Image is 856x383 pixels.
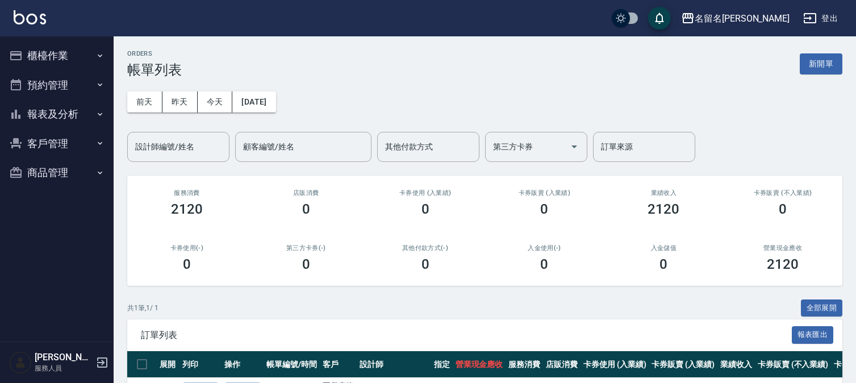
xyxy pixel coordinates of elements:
[581,351,649,378] th: 卡券使用 (入業績)
[5,70,109,100] button: 預約管理
[421,256,429,272] h3: 0
[232,91,275,113] button: [DATE]
[5,158,109,188] button: 商品管理
[302,256,310,272] h3: 0
[540,201,548,217] h3: 0
[264,351,320,378] th: 帳單編號/時間
[767,256,799,272] h3: 2120
[648,7,671,30] button: save
[127,50,182,57] h2: ORDERS
[737,189,829,197] h2: 卡券販賣 (不入業績)
[141,244,233,252] h2: 卡券使用(-)
[779,201,787,217] h3: 0
[379,244,471,252] h2: 其他付款方式(-)
[222,351,264,378] th: 操作
[35,363,93,373] p: 服務人員
[171,201,203,217] h3: 2120
[35,352,93,363] h5: [PERSON_NAME]
[157,351,179,378] th: 展開
[5,41,109,70] button: 櫃檯作業
[498,244,590,252] h2: 入金使用(-)
[431,351,453,378] th: 指定
[565,138,583,156] button: Open
[5,129,109,159] button: 客戶管理
[649,351,717,378] th: 卡券販賣 (入業績)
[792,326,834,344] button: 報表匯出
[183,256,191,272] h3: 0
[179,351,222,378] th: 列印
[9,351,32,374] img: Person
[302,201,310,217] h3: 0
[677,7,794,30] button: 名留名[PERSON_NAME]
[506,351,543,378] th: 服務消費
[260,189,352,197] h2: 店販消費
[421,201,429,217] h3: 0
[198,91,233,113] button: 今天
[755,351,831,378] th: 卡券販賣 (不入業績)
[737,244,829,252] h2: 營業現金應收
[695,11,790,26] div: 名留名[PERSON_NAME]
[127,303,158,313] p: 共 1 筆, 1 / 1
[14,10,46,24] img: Logo
[320,351,357,378] th: 客戶
[141,189,233,197] h3: 服務消費
[617,189,709,197] h2: 業績收入
[357,351,431,378] th: 設計師
[648,201,679,217] h3: 2120
[801,299,843,317] button: 全部展開
[162,91,198,113] button: 昨天
[800,58,842,69] a: 新開單
[543,351,581,378] th: 店販消費
[540,256,548,272] h3: 0
[799,8,842,29] button: 登出
[127,91,162,113] button: 前天
[498,189,590,197] h2: 卡券販賣 (入業績)
[5,99,109,129] button: 報表及分析
[141,330,792,341] span: 訂單列表
[659,256,667,272] h3: 0
[800,53,842,74] button: 新開單
[260,244,352,252] h2: 第三方卡券(-)
[617,244,709,252] h2: 入金儲值
[792,329,834,340] a: 報表匯出
[379,189,471,197] h2: 卡券使用 (入業績)
[127,62,182,78] h3: 帳單列表
[717,351,755,378] th: 業績收入
[453,351,506,378] th: 營業現金應收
